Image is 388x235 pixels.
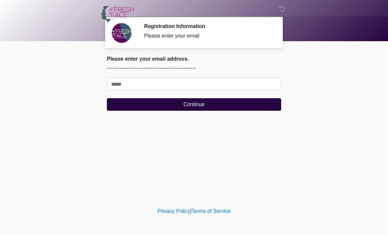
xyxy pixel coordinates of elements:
a: Privacy Policy [158,208,190,214]
h2: Please enter your email address. [107,56,281,62]
a: Terms of Service [191,208,230,214]
button: Continue [107,98,281,111]
div: Please enter your email [144,32,271,40]
img: A Fresh Face Aesthetics Inc Logo [100,5,134,25]
a: | [190,208,191,214]
img: Agent Avatar [112,23,132,43]
p: ~~~~~~~~~~~~~~~~~~~~~~~~~~~~~ [107,65,281,73]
